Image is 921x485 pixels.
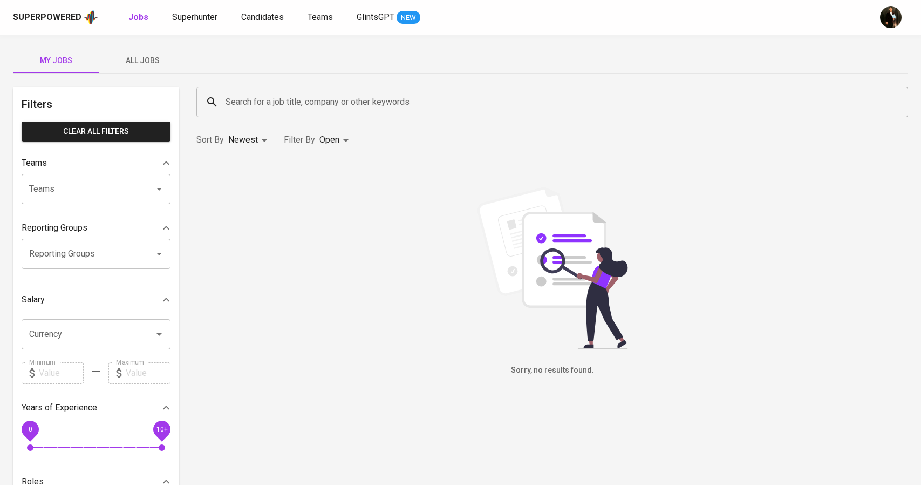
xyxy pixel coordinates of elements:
[13,11,81,24] div: Superpowered
[22,157,47,170] p: Teams
[319,130,352,150] div: Open
[880,6,902,28] img: ridlo@glints.com
[319,134,339,145] span: Open
[308,12,333,22] span: Teams
[241,11,286,24] a: Candidates
[472,187,633,349] img: file_searching.svg
[22,96,170,113] h6: Filters
[172,12,217,22] span: Superhunter
[156,425,167,433] span: 10+
[152,327,167,342] button: Open
[397,12,420,23] span: NEW
[39,362,84,384] input: Value
[284,133,315,146] p: Filter By
[22,397,170,419] div: Years of Experience
[106,54,179,68] span: All Jobs
[357,12,394,22] span: GlintsGPT
[22,289,170,311] div: Salary
[22,293,45,306] p: Salary
[19,54,93,68] span: My Jobs
[22,152,170,174] div: Teams
[357,11,420,24] a: GlintsGPT NEW
[128,12,148,22] b: Jobs
[13,9,98,25] a: Superpoweredapp logo
[308,11,335,24] a: Teams
[172,11,220,24] a: Superhunter
[228,130,271,150] div: Newest
[196,365,908,376] h6: Sorry, no results found.
[22,401,97,414] p: Years of Experience
[228,133,258,146] p: Newest
[128,11,151,24] a: Jobs
[126,362,170,384] input: Value
[22,122,170,142] button: Clear All filters
[241,12,284,22] span: Candidates
[84,9,98,25] img: app logo
[196,133,224,146] p: Sort By
[28,425,32,433] span: 0
[30,125,162,138] span: Clear All filters
[152,181,167,197] button: Open
[152,246,167,261] button: Open
[22,221,87,234] p: Reporting Groups
[22,217,170,239] div: Reporting Groups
